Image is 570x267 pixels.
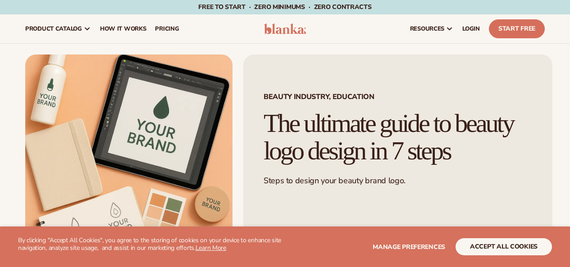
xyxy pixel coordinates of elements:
a: Start Free [489,19,545,38]
button: Manage preferences [373,238,445,255]
p: By clicking "Accept All Cookies", you agree to the storing of cookies on your device to enhance s... [18,237,285,252]
span: LOGIN [462,25,480,32]
span: How It Works [100,25,146,32]
a: pricing [150,14,183,43]
span: resources [410,25,444,32]
h1: The ultimate guide to beauty logo design in 7 steps [264,110,532,165]
img: logo [264,23,306,34]
span: Steps to design your beauty brand logo. [264,175,406,186]
button: accept all cookies [456,238,552,255]
a: How It Works [96,14,151,43]
span: Free to start · ZERO minimums · ZERO contracts [198,3,371,11]
span: Beauty Industry, Education [264,93,532,100]
span: Manage preferences [373,243,445,251]
a: LOGIN [458,14,484,43]
a: product catalog [21,14,96,43]
span: pricing [155,25,179,32]
a: Learn More [196,244,226,252]
span: product catalog [25,25,82,32]
a: resources [406,14,458,43]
